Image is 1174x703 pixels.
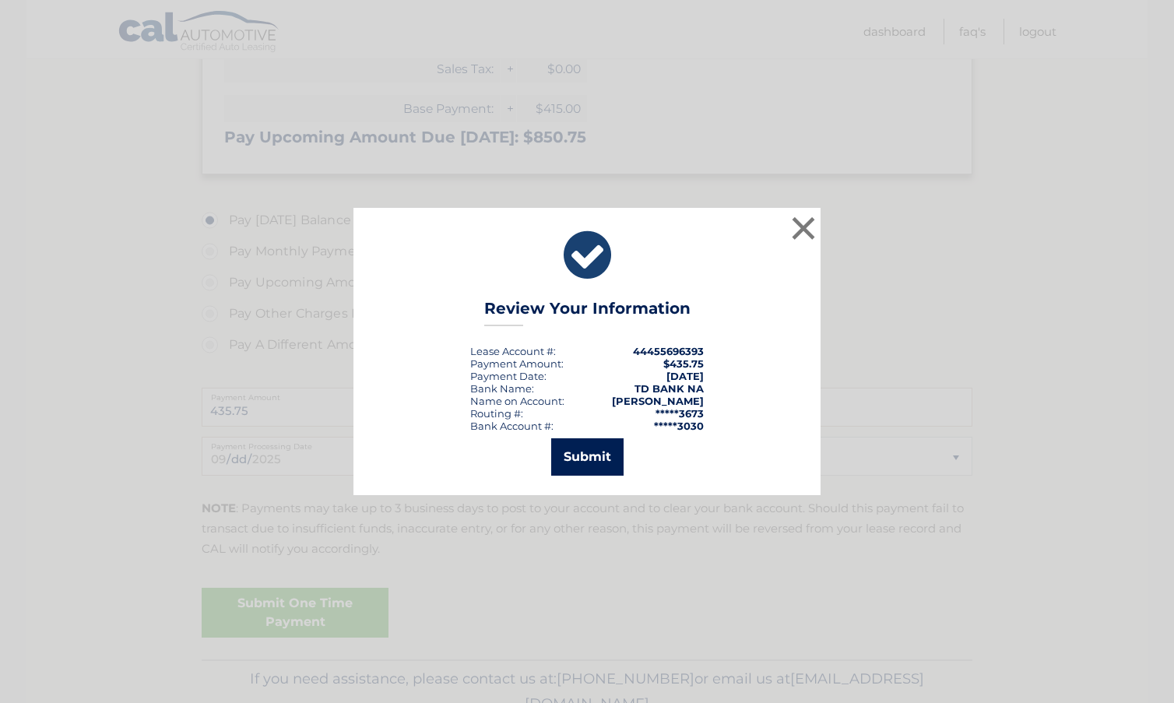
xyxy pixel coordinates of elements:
strong: TD BANK NA [634,382,704,395]
strong: 44455696393 [633,345,704,357]
div: Bank Account #: [470,420,554,432]
span: [DATE] [666,370,704,382]
div: Routing #: [470,407,523,420]
div: Name on Account: [470,395,564,407]
h3: Review Your Information [484,299,691,326]
div: : [470,370,547,382]
button: Submit [551,438,624,476]
span: $435.75 [663,357,704,370]
div: Payment Amount: [470,357,564,370]
div: Bank Name: [470,382,534,395]
span: Payment Date [470,370,544,382]
button: × [788,213,819,244]
div: Lease Account #: [470,345,556,357]
strong: [PERSON_NAME] [612,395,704,407]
